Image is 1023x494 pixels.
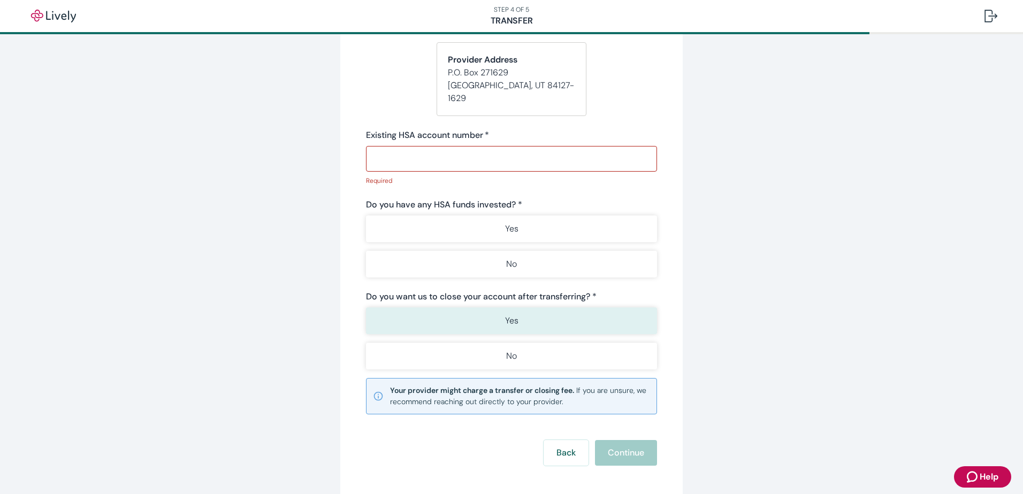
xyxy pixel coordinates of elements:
[366,198,522,211] label: Do you have any HSA funds invested? *
[24,10,83,22] img: Lively
[980,470,998,483] span: Help
[390,385,574,395] strong: Your provider might charge a transfer or closing fee.
[505,314,518,327] p: Yes
[544,440,589,466] button: Back
[366,251,657,277] button: No
[366,176,650,186] p: Required
[390,385,650,407] small: If you are unsure, we recommend reaching out directly to your provider.
[967,470,980,483] svg: Zendesk support icon
[366,129,489,142] label: Existing HSA account number
[366,215,657,242] button: Yes
[366,307,657,334] button: Yes
[448,79,575,105] p: [GEOGRAPHIC_DATA] , UT 84127-1629
[505,222,518,235] p: Yes
[448,54,517,65] strong: Provider Address
[954,466,1011,488] button: Zendesk support iconHelp
[448,66,575,79] p: P.O. Box 271629
[506,350,517,362] p: No
[976,3,1006,29] button: Log out
[506,258,517,271] p: No
[366,290,597,303] label: Do you want us to close your account after transferring? *
[366,343,657,369] button: No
